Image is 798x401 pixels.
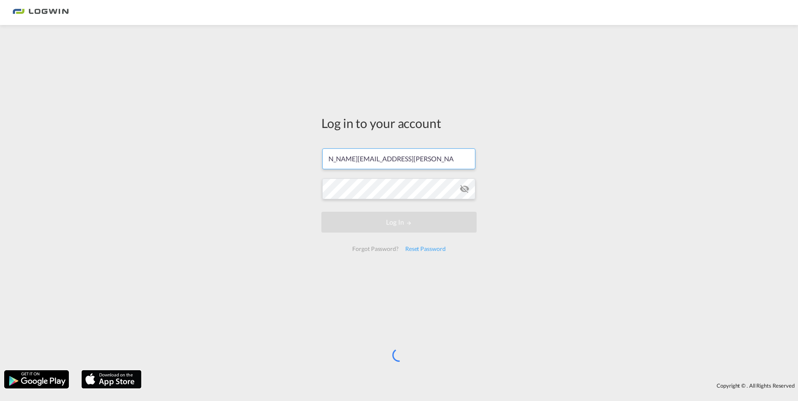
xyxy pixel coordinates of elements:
[402,241,449,256] div: Reset Password
[3,369,70,389] img: google.png
[349,241,402,256] div: Forgot Password?
[13,3,69,22] img: bc73a0e0d8c111efacd525e4c8ad7d32.png
[322,148,475,169] input: Enter email/phone number
[321,212,477,233] button: LOGIN
[81,369,142,389] img: apple.png
[460,184,470,194] md-icon: icon-eye-off
[321,114,477,132] div: Log in to your account
[146,378,798,393] div: Copyright © . All Rights Reserved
